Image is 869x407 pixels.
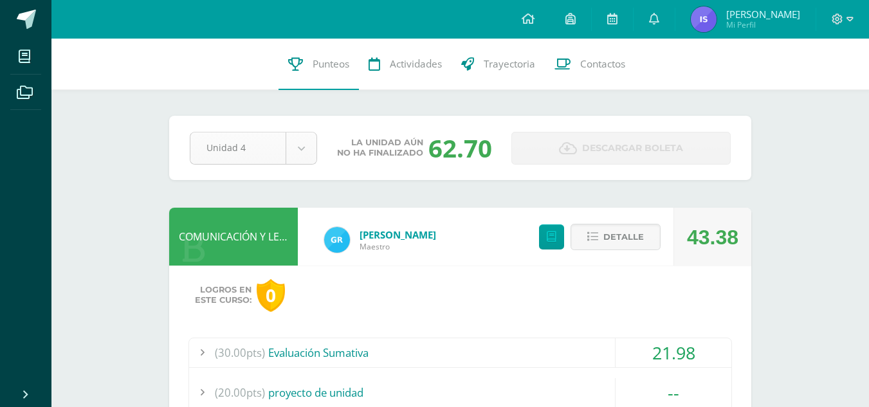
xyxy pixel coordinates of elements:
span: Mi Perfil [726,19,800,30]
div: COMUNICACIÓN Y LENGUAJE, IDIOMA ESPAÑOL [169,208,298,266]
span: [PERSON_NAME] [726,8,800,21]
a: Unidad 4 [190,132,316,164]
span: Unidad 4 [206,132,270,163]
span: Descargar boleta [582,132,683,164]
span: Actividades [390,57,442,71]
span: Logros en este curso: [195,285,252,305]
div: 0 [257,279,285,312]
span: La unidad aún no ha finalizado [337,138,423,158]
span: Maestro [360,241,436,252]
a: Trayectoria [452,39,545,90]
span: Detalle [603,225,644,249]
a: [PERSON_NAME] [360,228,436,241]
img: 47e0c6d4bfe68c431262c1f147c89d8f.png [324,227,350,253]
span: (30.00pts) [215,338,265,367]
div: 43.38 [687,208,738,266]
div: 62.70 [428,131,492,165]
span: Contactos [580,57,625,71]
a: Contactos [545,39,635,90]
span: Punteos [313,57,349,71]
div: 21.98 [616,338,731,367]
div: Evaluación Sumativa [189,338,731,367]
button: Detalle [571,224,661,250]
a: Punteos [279,39,359,90]
span: (20.00pts) [215,378,265,407]
div: -- [616,378,731,407]
div: proyecto de unidad [189,378,731,407]
span: Trayectoria [484,57,535,71]
a: Actividades [359,39,452,90]
img: f3cf3e2b4df8c6213b9a733a07e1c80b.png [691,6,717,32]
